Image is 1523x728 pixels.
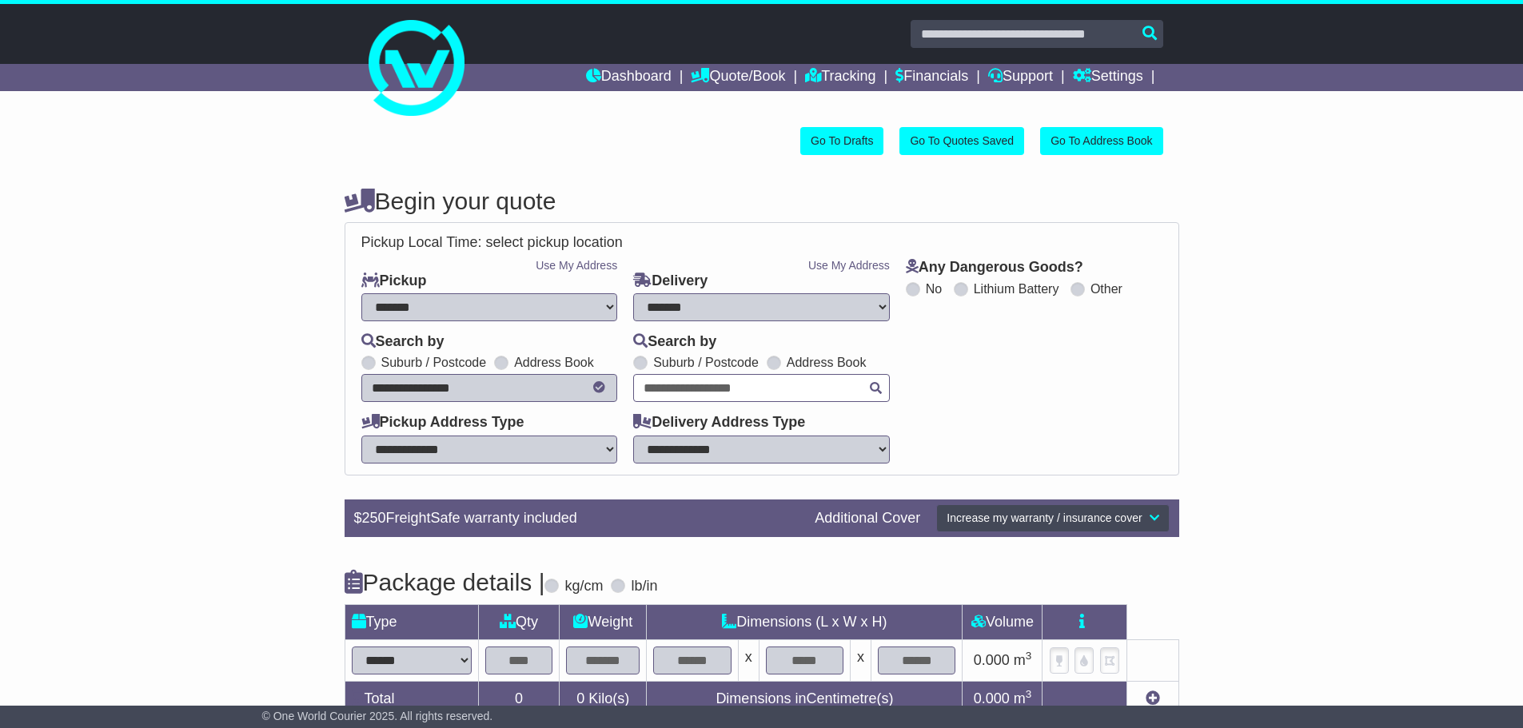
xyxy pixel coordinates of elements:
label: Any Dangerous Goods? [906,259,1083,276]
span: m [1014,690,1032,706]
span: 250 [362,510,386,526]
span: select pickup location [486,234,623,250]
a: Quote/Book [691,64,785,91]
a: Use My Address [536,259,617,272]
div: Pickup Local Time: [353,234,1170,252]
td: Weight [560,604,647,639]
label: Delivery [633,273,708,290]
h4: Begin your quote [345,188,1179,214]
label: No [926,281,942,296]
label: Lithium Battery [974,281,1059,296]
label: Suburb / Postcode [653,355,759,370]
label: kg/cm [564,578,603,595]
td: Type [345,604,478,639]
label: Address Book [514,355,594,370]
td: Volume [963,604,1043,639]
a: Dashboard [586,64,672,91]
a: Financials [895,64,968,91]
a: Add new item [1146,690,1160,706]
label: Delivery Address Type [633,414,805,432]
span: 0 [576,690,584,706]
a: Go To Drafts [800,127,883,155]
sup: 3 [1026,650,1032,662]
a: Tracking [805,64,875,91]
span: 0.000 [974,690,1010,706]
a: Use My Address [808,259,890,272]
h4: Package details | [345,569,545,595]
a: Go To Address Book [1040,127,1162,155]
label: Search by [361,333,445,351]
label: Suburb / Postcode [381,355,487,370]
span: Increase my warranty / insurance cover [947,511,1142,524]
a: Go To Quotes Saved [899,127,1024,155]
sup: 3 [1026,688,1032,700]
div: $ FreightSafe warranty included [346,510,807,527]
a: Support [988,64,1053,91]
td: Dimensions in Centimetre(s) [647,681,963,716]
label: Search by [633,333,716,351]
td: Dimensions (L x W x H) [647,604,963,639]
label: Pickup [361,273,427,290]
label: Address Book [787,355,867,370]
a: Settings [1073,64,1143,91]
td: Kilo(s) [560,681,647,716]
button: Increase my warranty / insurance cover [936,504,1169,532]
span: 0.000 [974,652,1010,668]
div: Additional Cover [807,510,928,527]
label: Pickup Address Type [361,414,524,432]
td: 0 [478,681,560,716]
td: x [738,639,759,681]
td: Total [345,681,478,716]
label: lb/in [631,578,657,595]
td: x [851,639,871,681]
label: Other [1090,281,1122,296]
span: m [1014,652,1032,668]
span: © One World Courier 2025. All rights reserved. [262,710,493,722]
td: Qty [478,604,560,639]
